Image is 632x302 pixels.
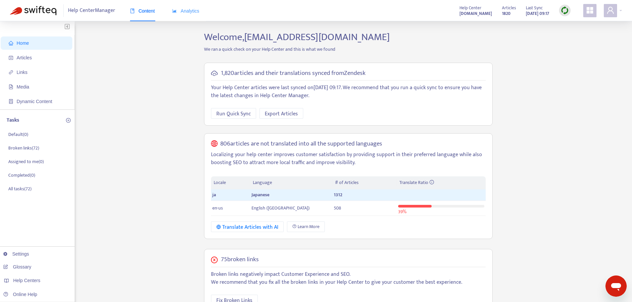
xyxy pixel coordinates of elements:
[259,108,303,119] button: Export Articles
[68,4,115,17] span: Help Center Manager
[9,85,13,89] span: file-image
[211,221,284,232] button: Translate Articles with AI
[9,70,13,75] span: link
[211,151,486,167] p: Localizing your help center improves customer satisfaction by providing support in their preferre...
[17,99,52,104] span: Dynamic Content
[17,84,29,90] span: Media
[251,191,269,199] span: Japanese
[220,140,382,148] h5: 806 articles are not translated into all the supported languages
[216,110,251,118] span: Run Quick Sync
[251,204,310,212] span: English ([GEOGRAPHIC_DATA])
[287,221,325,232] a: Learn More
[250,176,332,189] th: Language
[130,8,155,14] span: Content
[332,176,396,189] th: # of Articles
[212,191,216,199] span: ja
[211,176,250,189] th: Locale
[502,4,516,12] span: Articles
[8,131,28,138] p: Default ( 0 )
[526,10,549,17] strong: [DATE] 09:17
[3,264,31,270] a: Glossary
[8,172,35,179] p: Completed ( 0 )
[265,110,298,118] span: Export Articles
[221,70,366,77] h5: 1,820 articles and their translations synced from Zendesk
[211,84,486,100] p: Your Help Center articles were last synced on [DATE] 09:17 . We recommend that you run a quick sy...
[13,278,40,283] span: Help Centers
[298,223,319,230] span: Learn More
[526,4,543,12] span: Last Sync
[398,208,406,215] span: 39 %
[172,8,199,14] span: Analytics
[561,6,569,15] img: sync.dc5367851b00ba804db3.png
[199,46,498,53] p: We ran a quick check on your Help Center and this is what we found
[9,41,13,45] span: home
[17,40,29,46] span: Home
[7,116,19,124] p: Tasks
[334,191,342,199] span: 1312
[17,70,28,75] span: Links
[8,158,44,165] p: Assigned to me ( 0 )
[3,292,37,297] a: Online Help
[8,185,32,192] p: All tasks ( 72 )
[211,257,218,263] span: close-circle
[8,145,39,151] p: Broken links ( 72 )
[334,204,341,212] span: 508
[586,6,594,14] span: appstore
[3,251,29,257] a: Settings
[211,108,256,119] button: Run Quick Sync
[211,140,218,148] span: global
[10,6,56,15] img: Swifteq
[605,275,627,297] iframe: メッセージングウィンドウを開くボタン
[459,4,481,12] span: Help Center
[212,204,223,212] span: en-us
[17,55,32,60] span: Articles
[221,256,259,264] h5: 75 broken links
[204,29,390,45] span: Welcome, [EMAIL_ADDRESS][DOMAIN_NAME]
[211,70,218,77] span: cloud-sync
[66,118,71,123] span: plus-circle
[9,99,13,104] span: container
[459,10,492,17] a: [DOMAIN_NAME]
[399,179,483,186] div: Translate Ratio
[172,9,177,13] span: area-chart
[216,223,278,231] div: Translate Articles with AI
[130,9,135,13] span: book
[211,271,486,286] p: Broken links negatively impact Customer Experience and SEO. We recommend that you fix all the bro...
[9,55,13,60] span: account-book
[606,6,614,14] span: user
[502,10,511,17] strong: 1820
